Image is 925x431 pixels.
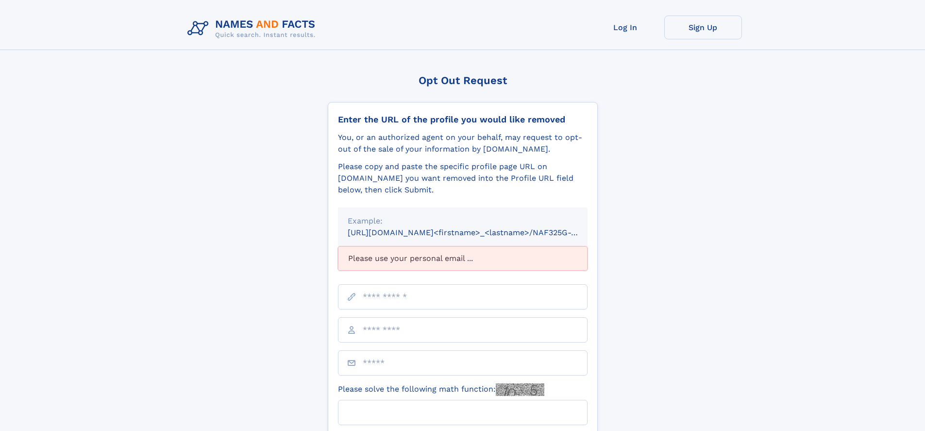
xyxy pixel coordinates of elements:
a: Sign Up [664,16,742,39]
div: Please copy and paste the specific profile page URL on [DOMAIN_NAME] you want removed into the Pr... [338,161,588,196]
div: Please use your personal email ... [338,246,588,271]
div: Example: [348,215,578,227]
img: Logo Names and Facts [184,16,323,42]
div: Opt Out Request [328,74,598,86]
a: Log In [587,16,664,39]
label: Please solve the following math function: [338,383,544,396]
small: [URL][DOMAIN_NAME]<firstname>_<lastname>/NAF325G-xxxxxxxx [348,228,606,237]
div: Enter the URL of the profile you would like removed [338,114,588,125]
div: You, or an authorized agent on your behalf, may request to opt-out of the sale of your informatio... [338,132,588,155]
